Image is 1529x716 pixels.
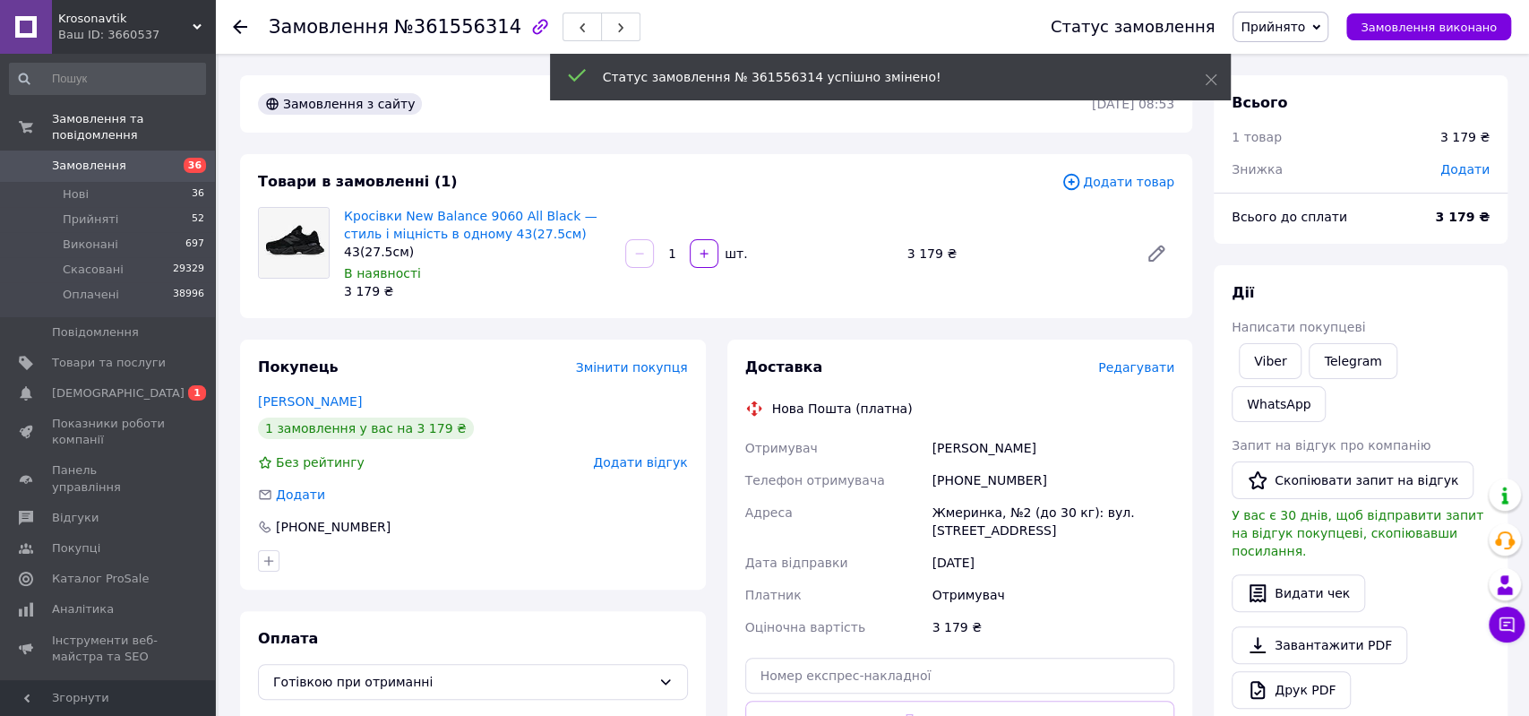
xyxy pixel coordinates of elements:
[576,360,688,375] span: Змінити покупця
[344,243,611,261] div: 43(27.5см)
[52,510,99,526] span: Відгуки
[928,579,1178,611] div: Отримувач
[269,16,389,38] span: Замовлення
[258,418,474,439] div: 1 замовлення у вас на 3 179 ₴
[1098,360,1174,375] span: Редагувати
[52,633,166,665] span: Інструменти веб-майстра та SEO
[233,18,247,36] div: Повернутися назад
[52,111,215,143] span: Замовлення та повідомлення
[1346,13,1511,40] button: Замовлення виконано
[900,241,1131,266] div: 3 179 ₴
[52,158,126,174] span: Замовлення
[1232,626,1407,664] a: Завантажити PDF
[184,158,206,173] span: 36
[745,556,848,570] span: Дата відправки
[928,496,1178,547] div: Жмеринка, №2 (до 30 кг): вул. [STREET_ADDRESS]
[58,27,215,43] div: Ваш ID: 3660537
[52,462,166,495] span: Панель управління
[1239,343,1301,379] a: Viber
[52,416,166,448] span: Показники роботи компанії
[745,620,865,634] span: Оціночна вартість
[344,282,611,300] div: 3 179 ₴
[52,601,114,617] span: Аналітика
[1232,462,1473,499] button: Скопіювати запит на відгук
[1232,210,1347,224] span: Всього до сплати
[192,211,204,228] span: 52
[720,245,749,263] div: шт.
[173,262,204,278] span: 29329
[52,540,100,556] span: Покупці
[593,455,687,470] span: Додати відгук
[258,173,458,190] span: Товари в замовленні (1)
[258,358,339,375] span: Покупець
[63,237,118,253] span: Виконані
[258,630,318,647] span: Оплата
[185,237,204,253] span: 697
[63,211,118,228] span: Прийняті
[1309,343,1396,379] a: Telegram
[745,505,793,520] span: Адреса
[394,16,521,38] span: №361556314
[1232,94,1287,111] span: Всього
[1232,386,1326,422] a: WhatsApp
[9,63,206,95] input: Пошук
[1232,438,1430,453] span: Запит на відгук про компанію
[63,287,119,303] span: Оплачені
[1232,162,1283,177] span: Знижка
[1241,20,1305,34] span: Прийнято
[1440,128,1490,146] div: 3 179 ₴
[276,455,365,470] span: Без рейтингу
[63,262,124,278] span: Скасовані
[1440,162,1490,177] span: Додати
[173,287,204,303] span: 38996
[344,266,421,280] span: В наявності
[52,571,149,587] span: Каталог ProSale
[258,394,362,409] a: [PERSON_NAME]
[258,93,422,115] div: Замовлення з сайту
[1232,574,1365,612] button: Видати чек
[1232,671,1351,709] a: Друк PDF
[928,432,1178,464] div: [PERSON_NAME]
[58,11,193,27] span: Krosonavtik
[1435,210,1490,224] b: 3 179 ₴
[1232,130,1282,144] span: 1 товар
[259,208,329,278] img: Кросівки New Balance 9060 All Black — стиль і міцність в одному 43(27.5см)
[276,487,325,502] span: Додати
[745,473,885,487] span: Телефон отримувача
[1232,508,1483,558] span: У вас є 30 днів, щоб відправити запит на відгук покупцеві, скопіювавши посилання.
[745,588,802,602] span: Платник
[1051,18,1215,36] div: Статус замовлення
[1138,236,1174,272] a: Редагувати
[1232,320,1365,334] span: Написати покупцеві
[344,209,597,241] a: Кросівки New Balance 9060 All Black — стиль і міцність в одному 43(27.5см)
[63,186,89,203] span: Нові
[1361,21,1497,34] span: Замовлення виконано
[52,385,185,401] span: [DEMOGRAPHIC_DATA]
[745,358,823,375] span: Доставка
[603,68,1160,86] div: Статус замовлення № 361556314 успішно змінено!
[745,658,1175,694] input: Номер експрес-накладної
[273,672,651,692] span: Готівкою при отриманні
[768,400,917,418] div: Нова Пошта (платна)
[928,611,1178,643] div: 3 179 ₴
[928,547,1178,579] div: [DATE]
[928,464,1178,496] div: [PHONE_NUMBER]
[52,324,139,341] span: Повідомлення
[1489,607,1525,643] button: Чат з покупцем
[192,186,204,203] span: 36
[745,441,818,455] span: Отримувач
[188,385,206,401] span: 1
[1232,284,1254,301] span: Дії
[274,518,392,536] div: [PHONE_NUMBER]
[52,355,166,371] span: Товари та послуги
[52,679,166,712] span: Управління сайтом
[1061,172,1174,192] span: Додати товар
